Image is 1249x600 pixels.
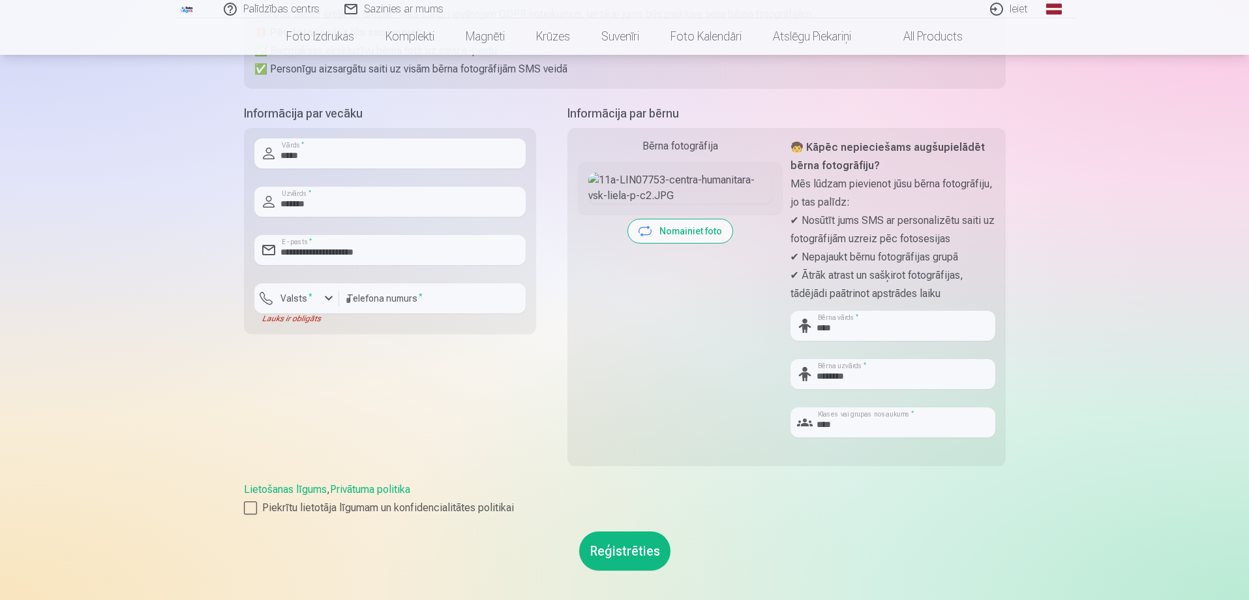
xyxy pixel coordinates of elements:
[757,18,867,55] a: Atslēgu piekariņi
[450,18,520,55] a: Magnēti
[567,104,1006,123] h5: Informācija par bērnu
[790,248,995,266] p: ✔ Nepajaukt bērnu fotogrāfijas grupā
[244,483,327,496] a: Lietošanas līgums
[790,212,995,248] p: ✔ Nosūtīt jums SMS ar personalizētu saiti uz fotogrāfijām uzreiz pēc fotosesijas
[628,219,732,243] button: Nomainiet foto
[790,141,985,172] strong: 🧒 Kāpēc nepieciešams augšupielādēt bērna fotogrāfiju?
[275,292,318,305] label: Valsts
[655,18,757,55] a: Foto kalendāri
[244,482,1006,516] div: ,
[867,18,978,55] a: All products
[370,18,450,55] a: Komplekti
[520,18,586,55] a: Krūzes
[330,483,410,496] a: Privātuma politika
[180,5,194,13] img: /fa1
[271,18,370,55] a: Foto izdrukas
[254,60,995,78] p: ✅ Personīgu aizsargātu saiti uz visām bērna fotogrāfijām SMS veidā
[790,175,995,212] p: Mēs lūdzam pievienot jūsu bērna fotogrāfiju, jo tas palīdz:
[254,283,339,313] button: Valsts*
[579,531,670,571] button: Reģistrēties
[244,104,536,123] h5: Informācija par vecāku
[244,500,1006,516] label: Piekrītu lietotāja līgumam un konfidencialitātes politikai
[790,266,995,303] p: ✔ Ātrāk atrast un sašķirot fotogrāfijas, tādējādi paātrinot apstrādes laiku
[588,172,772,204] img: 11a-LIN07753-centra-humanitara-vsk-liela-p-c2.JPG
[578,138,783,154] div: Bērna fotogrāfija
[254,313,339,324] div: Lauks ir obligāts
[586,18,655,55] a: Suvenīri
